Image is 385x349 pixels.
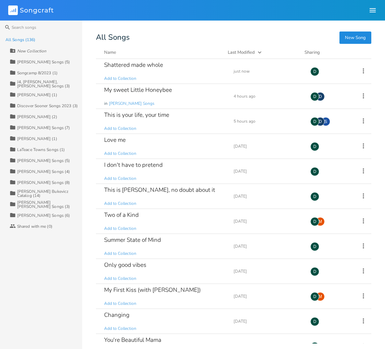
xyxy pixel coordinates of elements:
div: [PERSON_NAME] (1) [17,93,57,97]
div: [PERSON_NAME] Songs (7) [17,126,70,130]
div: Donna Britton Bukevicz [310,67,319,76]
div: [PERSON_NAME] Songs (8) [17,180,70,185]
div: madisonlutz307 [316,217,325,226]
div: [DATE] [234,244,302,248]
div: just now [234,69,302,73]
div: [DATE] [234,269,302,273]
div: My First Kiss (with [PERSON_NAME]) [104,287,201,293]
span: Add to Collection [104,176,136,182]
div: Name [104,49,116,55]
div: Donna Britton Bukevicz [310,267,319,276]
span: [PERSON_NAME] Songs [109,101,154,107]
span: Add to Collection [104,276,136,282]
div: [PERSON_NAME] (1) [17,137,57,141]
div: Discover Sooner Songs 2023 (3) [17,104,78,108]
div: This is your life, your time [104,112,169,118]
div: dds_7912 [316,117,325,126]
div: 5 hours ago [234,119,302,123]
span: Add to Collection [104,226,136,232]
div: This is [PERSON_NAME], no doubt about it [104,187,215,193]
div: Love me [104,137,126,143]
div: [DATE] [234,319,302,323]
div: All Songs (136) [5,38,36,42]
div: Only good vibes [104,262,146,268]
div: sarahlsp331 [321,117,330,126]
div: [DATE] [234,219,302,223]
span: Add to Collection [104,126,136,132]
div: Shattered made whole [104,62,163,68]
div: dds_7912 [316,92,325,101]
div: Songcamp 8/2023 (1) [17,71,58,75]
div: Donna Britton Bukevicz [310,142,319,151]
span: Add to Collection [104,76,136,82]
button: Name [104,49,220,56]
div: Donna Britton Bukevicz [310,92,319,101]
div: All Songs [96,34,371,41]
span: in [104,101,108,107]
div: [DATE] [234,294,302,298]
div: LaTeace Towns Songs (1) [17,148,65,152]
div: [PERSON_NAME] Songs (4) [17,170,70,174]
div: Sharing [305,49,346,56]
div: Two of a Kind [104,212,139,218]
div: Donna Britton Bukevicz [310,292,319,301]
span: Add to Collection [104,251,136,257]
button: New Song [339,32,371,44]
span: Add to Collection [104,301,136,307]
div: Last Modified [228,49,255,55]
div: J4, [PERSON_NAME], [PERSON_NAME] Songs (3) [17,80,82,88]
div: [DATE] [234,194,302,198]
div: Donna Britton Bukevicz [310,192,319,201]
div: My sweet Little Honeybee [104,87,172,93]
div: madisonlutz307 [316,292,325,301]
div: [PERSON_NAME] (2) [17,115,57,119]
div: 4 hours ago [234,94,302,98]
span: Add to Collection [104,201,136,207]
div: Shared with me (0) [17,224,52,228]
div: I don't have to pretend [104,162,163,168]
div: New Collection [17,49,46,53]
div: Donna Britton Bukevicz [310,242,319,251]
div: [PERSON_NAME] [PERSON_NAME] Songs (3) [17,200,82,209]
div: [DATE] [234,144,302,148]
div: Changing [104,312,129,318]
div: Summer State of Mind [104,237,161,243]
div: [PERSON_NAME] Songs (5) [17,159,70,163]
div: Donna Britton Bukevicz [310,167,319,176]
div: Donna Britton Bukevicz [310,117,319,126]
button: Last Modified [228,49,296,56]
span: Add to Collection [104,151,136,157]
div: [PERSON_NAME] Songs (6) [17,213,70,217]
span: Add to Collection [104,326,136,332]
div: [PERSON_NAME] Songs (5) [17,60,70,64]
div: You're Beautiful Mama [104,337,161,343]
div: [DATE] [234,169,302,173]
div: Donna Britton Bukevicz [310,217,319,226]
div: Donna Britton Bukevicz [310,317,319,326]
div: [PERSON_NAME] Bukevicz Catalog (14) [17,189,82,198]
